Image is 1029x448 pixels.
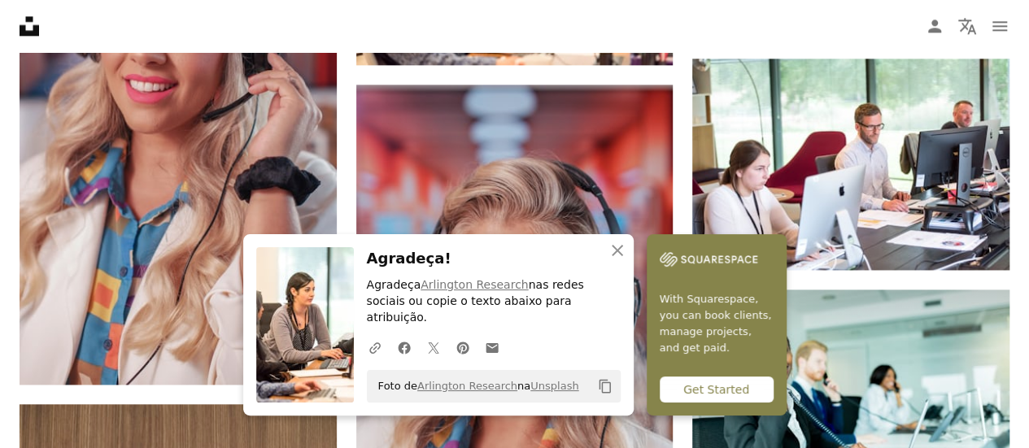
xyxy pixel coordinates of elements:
[477,331,507,363] a: Compartilhar por e-mail
[692,59,1009,270] img: man sitting in front of table
[660,247,757,272] img: file-1747939142011-51e5cc87e3c9
[647,234,787,415] a: With Squarespace, you can book clients, manage projects, and get paid.Get Started
[951,10,983,42] button: Idioma
[367,247,621,271] h3: Agradeça!
[660,376,774,402] div: Get Started
[660,291,774,356] span: With Squarespace, you can book clients, manage projects, and get paid.
[692,387,1009,402] a: Uma mulher bonita, negra e jovem que trabalha em um call center em um escritório com seu parceiro...
[530,380,578,392] a: Unsplash
[591,372,619,400] button: Copiar para a área de transferência
[20,16,39,36] a: Início — Unsplash
[421,278,528,291] a: Arlington Research
[419,331,448,363] a: Compartilhar no Twitter
[417,380,517,392] a: Arlington Research
[692,156,1009,171] a: man sitting in front of table
[918,10,951,42] a: Entrar / Cadastrar-se
[367,277,621,326] p: Agradeça nas redes sociais ou copie o texto abaixo para atribuição.
[448,331,477,363] a: Compartilhar no Pinterest
[370,373,579,399] span: Foto de na
[390,331,419,363] a: Compartilhar no Facebook
[983,10,1016,42] button: Menu
[20,94,337,109] a: uma mulher usando fones de ouvido e sorrindo para a câmera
